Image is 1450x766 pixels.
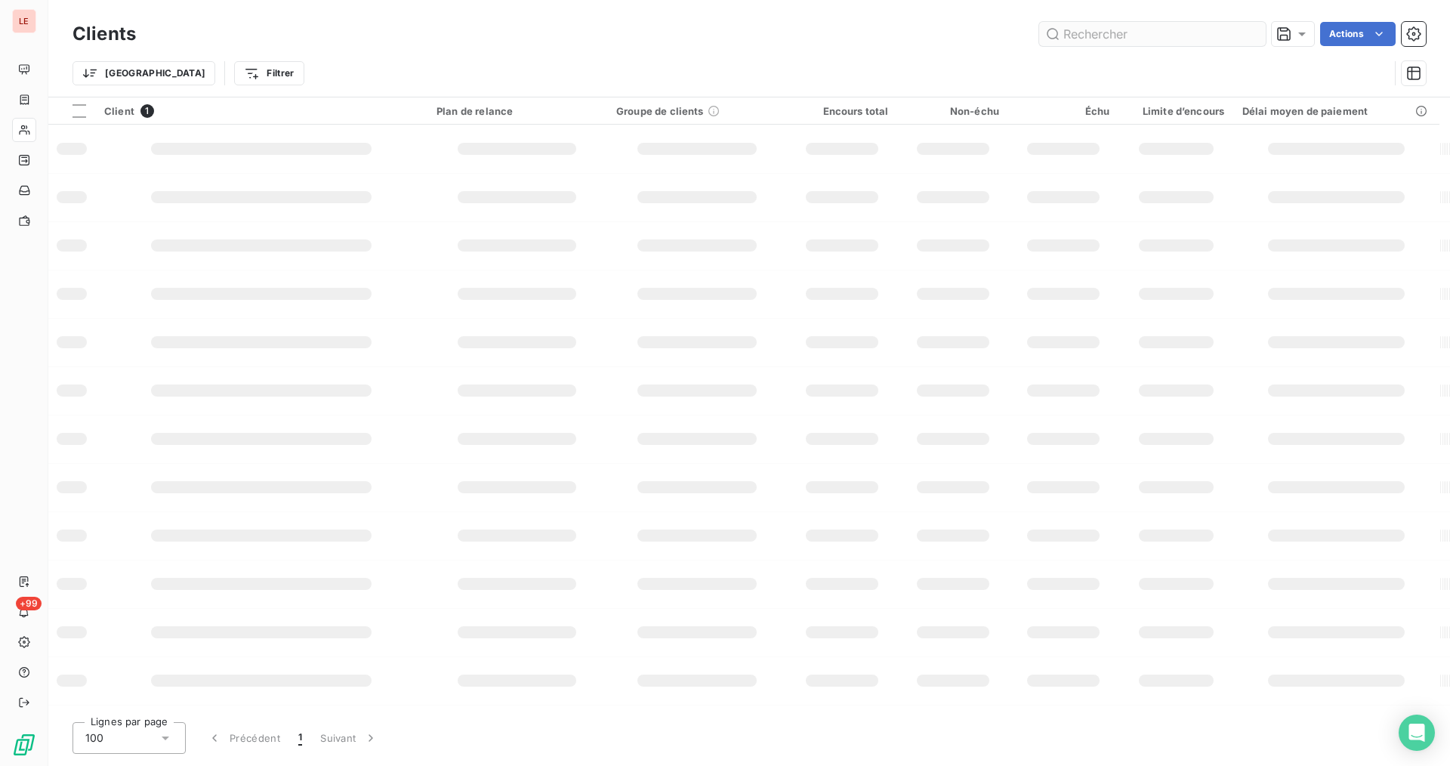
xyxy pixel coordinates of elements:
[12,733,36,757] img: Logo LeanPay
[72,20,136,48] h3: Clients
[906,105,999,117] div: Non-échu
[72,61,215,85] button: [GEOGRAPHIC_DATA]
[1320,22,1396,46] button: Actions
[298,730,302,746] span: 1
[289,722,311,754] button: 1
[616,105,704,117] span: Groupe de clients
[104,105,134,117] span: Client
[311,722,387,754] button: Suivant
[1399,715,1435,751] div: Open Intercom Messenger
[1017,105,1110,117] div: Échu
[85,730,103,746] span: 100
[234,61,304,85] button: Filtrer
[1039,22,1266,46] input: Rechercher
[1128,105,1225,117] div: Limite d’encours
[437,105,598,117] div: Plan de relance
[12,9,36,33] div: LE
[140,104,154,118] span: 1
[16,597,42,610] span: +99
[1242,105,1430,117] div: Délai moyen de paiement
[796,105,889,117] div: Encours total
[198,722,289,754] button: Précédent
